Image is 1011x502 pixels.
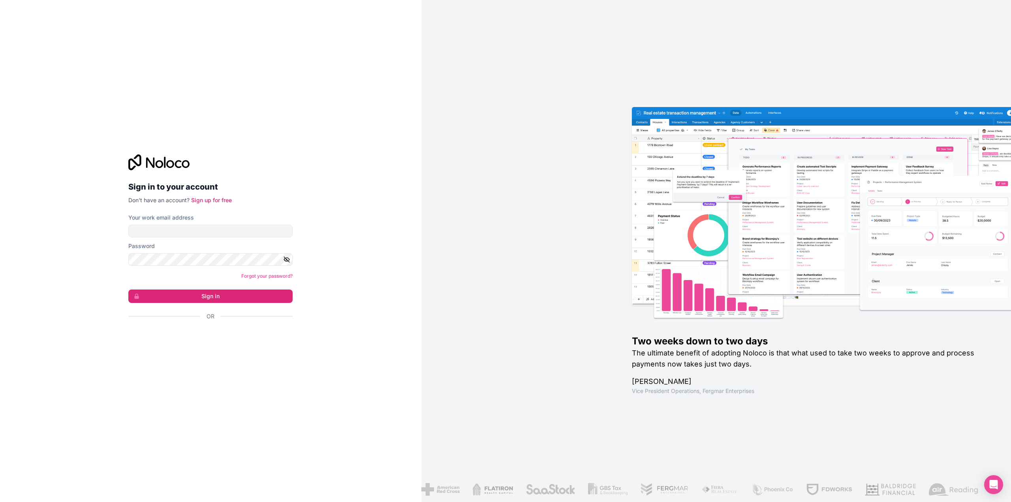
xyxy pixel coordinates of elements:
[419,483,458,496] img: /assets/american-red-cross-BAupjrZR.png
[699,483,737,496] img: /assets/fiera-fwj2N5v4.png
[128,242,155,250] label: Password
[632,387,986,395] h1: Vice President Operations , Fergmar Enterprises
[470,483,511,496] img: /assets/flatiron-C8eUkumj.png
[128,290,293,303] button: Sign in
[586,483,626,496] img: /assets/gbstax-C-GtDUiK.png
[863,483,914,496] img: /assets/baldridge-DxmPIwAm.png
[749,483,792,496] img: /assets/phoenix-BREaitsQ.png
[804,483,851,496] img: /assets/fdworks-Bi04fVtw.png
[124,329,290,346] iframe: Sign in with Google Button
[128,253,293,266] input: Password
[639,483,687,496] img: /assets/fergmar-CudnrXN5.png
[128,214,194,222] label: Your work email address
[984,475,1003,494] div: Open Intercom Messenger
[128,225,293,237] input: Email address
[128,180,293,194] h2: Sign in to your account
[632,335,986,348] h1: Two weeks down to two days
[632,376,986,387] h1: [PERSON_NAME]
[128,197,190,203] span: Don't have an account?
[191,197,232,203] a: Sign up for free
[927,483,977,496] img: /assets/airreading-FwAmRzSr.png
[632,348,986,370] h2: The ultimate benefit of adopting Noloco is that what used to take two weeks to approve and proces...
[207,312,214,320] span: Or
[524,483,574,496] img: /assets/saastock-C6Zbiodz.png
[241,273,293,279] a: Forgot your password?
